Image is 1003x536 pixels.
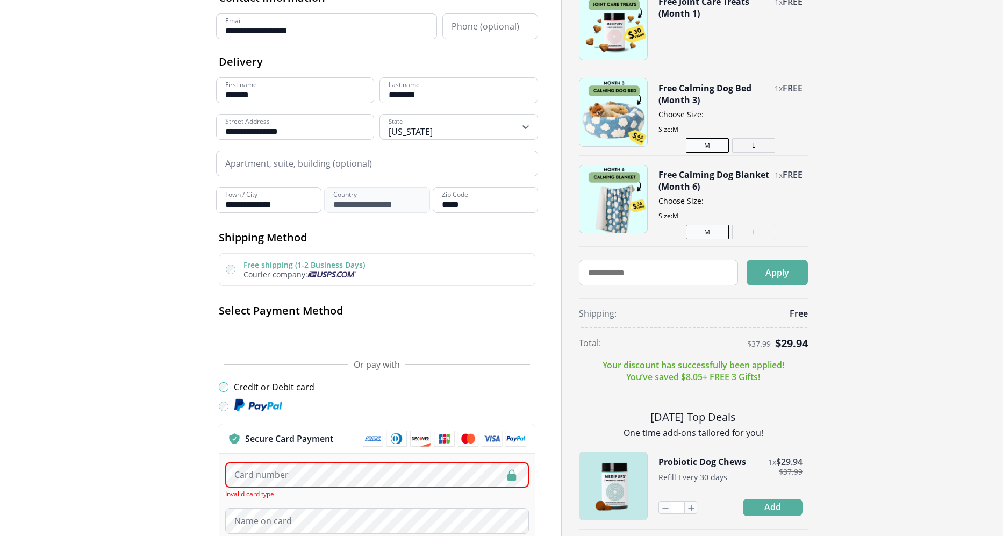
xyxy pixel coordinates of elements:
[732,225,775,239] button: L
[747,260,808,285] button: Apply
[658,125,803,134] span: Size: M
[579,165,647,233] img: Free Calming Dog Blanket (Month 6)
[768,457,776,467] span: 1 x
[658,169,769,192] button: Free Calming Dog Blanket (Month 6)
[243,269,307,280] span: Courier company:
[579,452,647,520] img: Probiotic Dog Chews
[775,83,783,94] span: 1 x
[219,54,263,69] span: Delivery
[603,359,784,383] p: Your discount has successfully been applied! You’ve saved $ 8.05 + FREE 3 Gifts!
[783,169,803,181] span: FREE
[389,126,433,138] div: [US_STATE]
[658,456,746,468] button: Probiotic Dog Chews
[354,359,400,370] span: Or pay with
[776,456,803,468] span: $ 29.94
[579,337,601,349] span: Total:
[307,271,356,277] img: Usps courier company
[579,409,808,425] h2: [DATE] Top Deals
[579,427,808,439] p: One time add-ons tailored for you!
[775,336,808,351] span: $ 29.94
[234,381,314,393] label: Credit or Debit card
[234,398,282,412] img: Paypal
[779,468,803,476] span: $ 37.99
[225,489,274,498] span: Invalid card type
[658,82,769,106] button: Free Calming Dog Bed (Month 3)
[743,499,803,516] button: Add
[747,340,771,348] span: $ 37.99
[579,78,647,146] img: Free Calming Dog Bed (Month 3)
[658,109,803,119] span: Choose Size:
[658,211,803,220] span: Size: M
[219,230,535,245] h2: Shipping Method
[219,303,535,318] h2: Select Payment Method
[775,170,783,180] span: 1 x
[783,82,803,94] span: FREE
[658,196,803,206] span: Choose Size:
[686,225,729,239] button: M
[658,472,727,482] span: Refill Every 30 days
[243,260,365,270] label: Free shipping (1-2 Business Days)
[686,138,729,153] button: M
[363,431,526,447] img: payment methods
[219,326,535,348] iframe: Secure payment button frame
[732,138,775,153] button: L
[790,308,808,319] span: Free
[245,433,333,445] p: Secure Card Payment
[579,308,617,319] span: Shipping:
